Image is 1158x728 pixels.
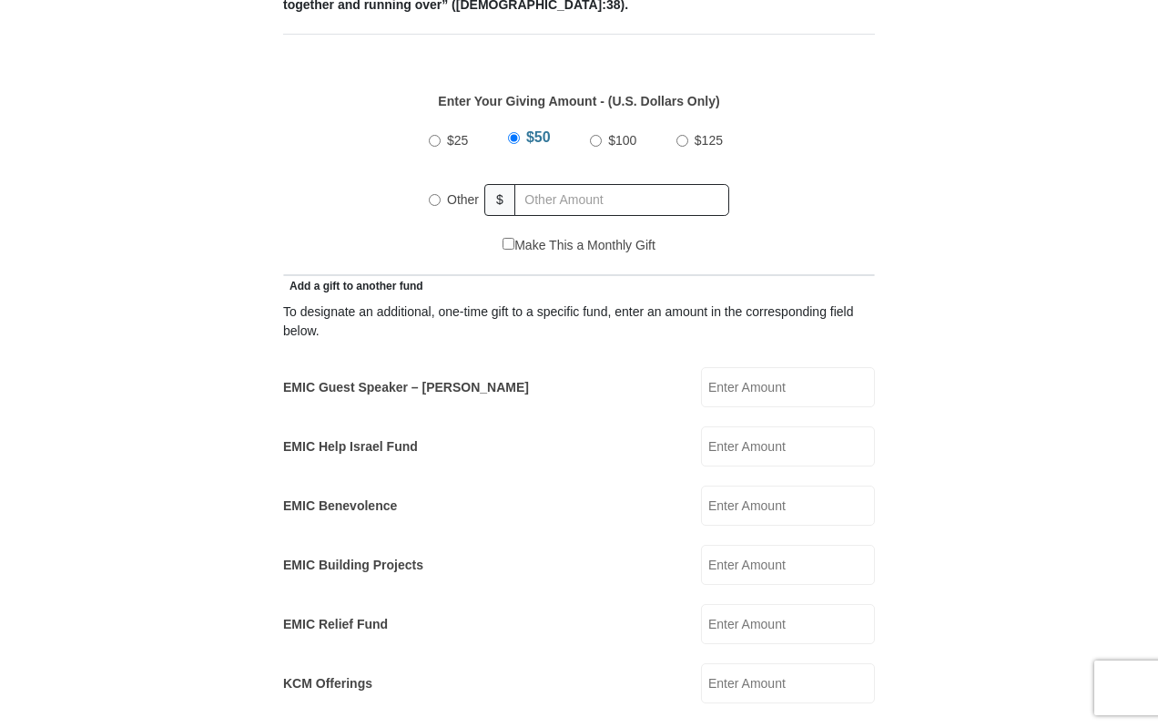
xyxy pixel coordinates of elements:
input: Enter Amount [701,367,875,407]
span: $125 [695,133,723,148]
input: Enter Amount [701,545,875,585]
input: Enter Amount [701,486,875,526]
span: $25 [447,133,468,148]
input: Make This a Monthly Gift [503,238,514,250]
input: Enter Amount [701,663,875,703]
span: $100 [608,133,636,148]
strong: Enter Your Giving Amount - (U.S. Dollars Only) [438,94,719,108]
label: EMIC Help Israel Fund [283,437,418,456]
label: EMIC Benevolence [283,497,397,516]
input: Enter Amount [701,426,875,467]
span: $ [484,184,515,216]
input: Other Amount [514,184,729,216]
span: $50 [526,129,551,145]
label: EMIC Guest Speaker – [PERSON_NAME] [283,378,529,397]
label: EMIC Building Projects [283,556,423,575]
input: Enter Amount [701,604,875,644]
label: KCM Offerings [283,674,372,693]
label: EMIC Relief Fund [283,615,388,634]
div: To designate an additional, one-time gift to a specific fund, enter an amount in the correspondin... [283,302,875,341]
span: Add a gift to another fund [283,280,423,292]
label: Make This a Monthly Gift [503,236,655,255]
span: Other [447,192,479,207]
